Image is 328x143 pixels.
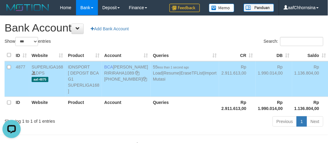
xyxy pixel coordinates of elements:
[65,61,102,97] td: IDNSPORT [ DEPOSIT BCA G1 SUPERLIGA168 ]
[280,37,323,46] input: Search:
[307,116,323,127] a: Next
[151,97,219,114] th: Queries
[13,97,29,114] th: ID
[102,97,151,114] th: Account
[219,97,256,114] th: Rp 2.911.613,00
[5,37,51,46] label: Show entries
[65,49,102,61] th: Product: activate to sort column ascending
[65,97,102,114] th: Product
[273,116,297,127] a: Previous
[169,4,200,12] img: Feedback.jpg
[158,66,189,69] span: less than 1 second ago
[244,4,274,12] img: panduan.png
[219,49,256,61] th: CR: activate to sort column ascending
[102,49,151,61] th: Account: activate to sort column ascending
[15,37,38,46] select: Showentries
[264,37,323,46] label: Search:
[5,3,51,12] img: MOTION_logo.png
[32,77,48,82] span: aaf-4875
[29,97,66,114] th: Website
[104,65,113,69] span: BCA
[87,24,133,34] a: Add Bank Account
[32,65,63,69] a: SUPERLIGA168
[256,97,292,114] th: Rp 1.990.014,00
[153,65,189,69] span: 55
[256,61,292,97] td: Rp 1.990.014,00
[29,61,66,97] td: DPS
[209,4,235,12] img: Button%20Memo.svg
[104,71,134,75] a: RIRIRAHA1089
[13,49,29,61] th: ID: activate to sort column ascending
[151,49,219,61] th: Queries: activate to sort column ascending
[5,116,132,124] div: Showing 1 to 1 of 1 entries
[13,61,29,97] td: 4877
[2,2,21,21] button: Open LiveChat chat widget
[180,71,203,75] a: EraseTFList
[153,71,162,75] a: Load
[153,65,217,81] span: | | |
[256,49,292,61] th: DB: activate to sort column ascending
[143,77,147,81] a: Copy 4062281611 to clipboard
[219,61,256,97] td: Rp 2.911.613,00
[29,49,66,61] th: Website: activate to sort column ascending
[135,71,140,75] a: Copy RIRIRAHA1089 to clipboard
[5,22,323,34] h1: Bank Account
[297,116,307,127] a: 1
[153,71,217,81] a: Import Mutasi
[102,61,151,97] td: [PERSON_NAME] [PHONE_NUMBER]
[164,71,180,75] a: Resume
